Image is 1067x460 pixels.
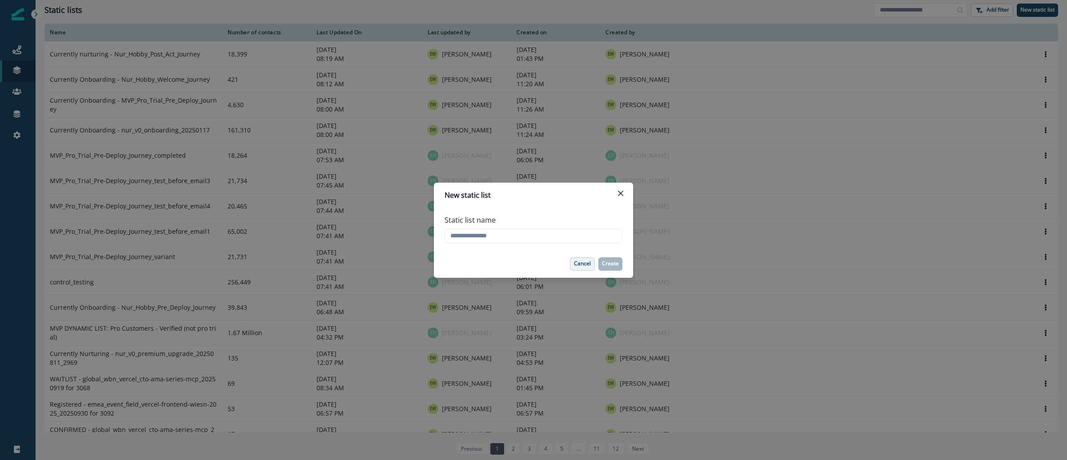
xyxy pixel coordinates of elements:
[570,257,595,271] button: Cancel
[445,190,491,200] p: New static list
[445,215,496,225] p: Static list name
[598,257,622,271] button: Create
[602,260,619,267] p: Create
[574,260,591,267] p: Cancel
[614,186,628,200] button: Close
